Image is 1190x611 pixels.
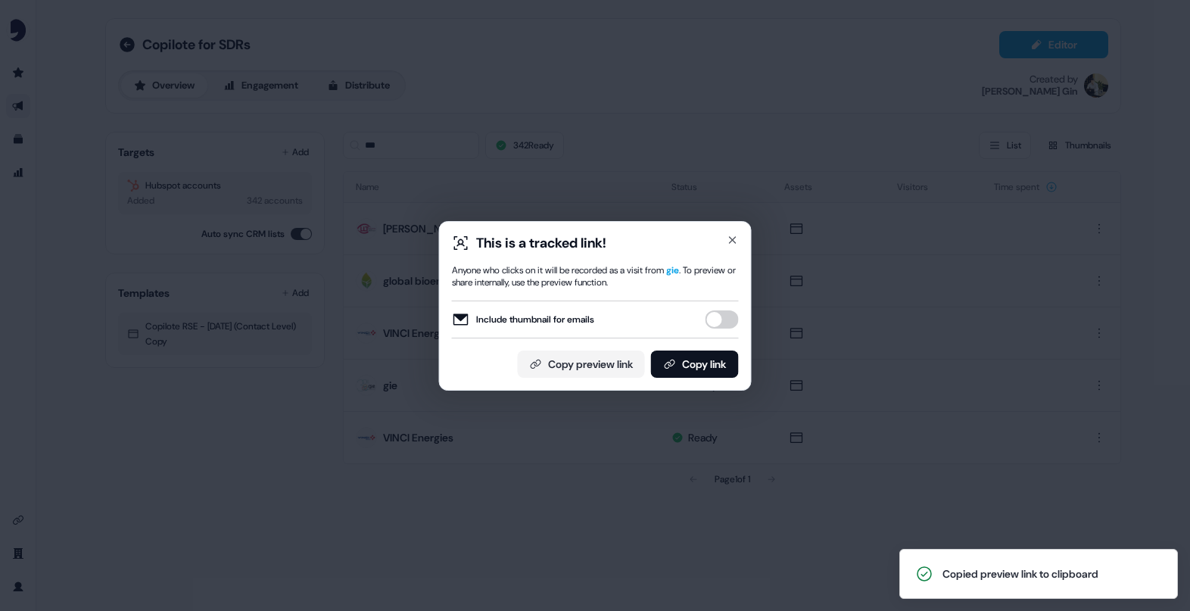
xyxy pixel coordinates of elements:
button: Copy link [651,351,739,378]
span: gie [666,264,679,276]
button: Copy preview link [518,351,645,378]
div: Copied preview link to clipboard [942,566,1098,581]
div: This is a tracked link! [476,234,606,252]
label: Include thumbnail for emails [452,310,594,329]
div: Anyone who clicks on it will be recorded as a visit from . To preview or share internally, use th... [452,264,739,288]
